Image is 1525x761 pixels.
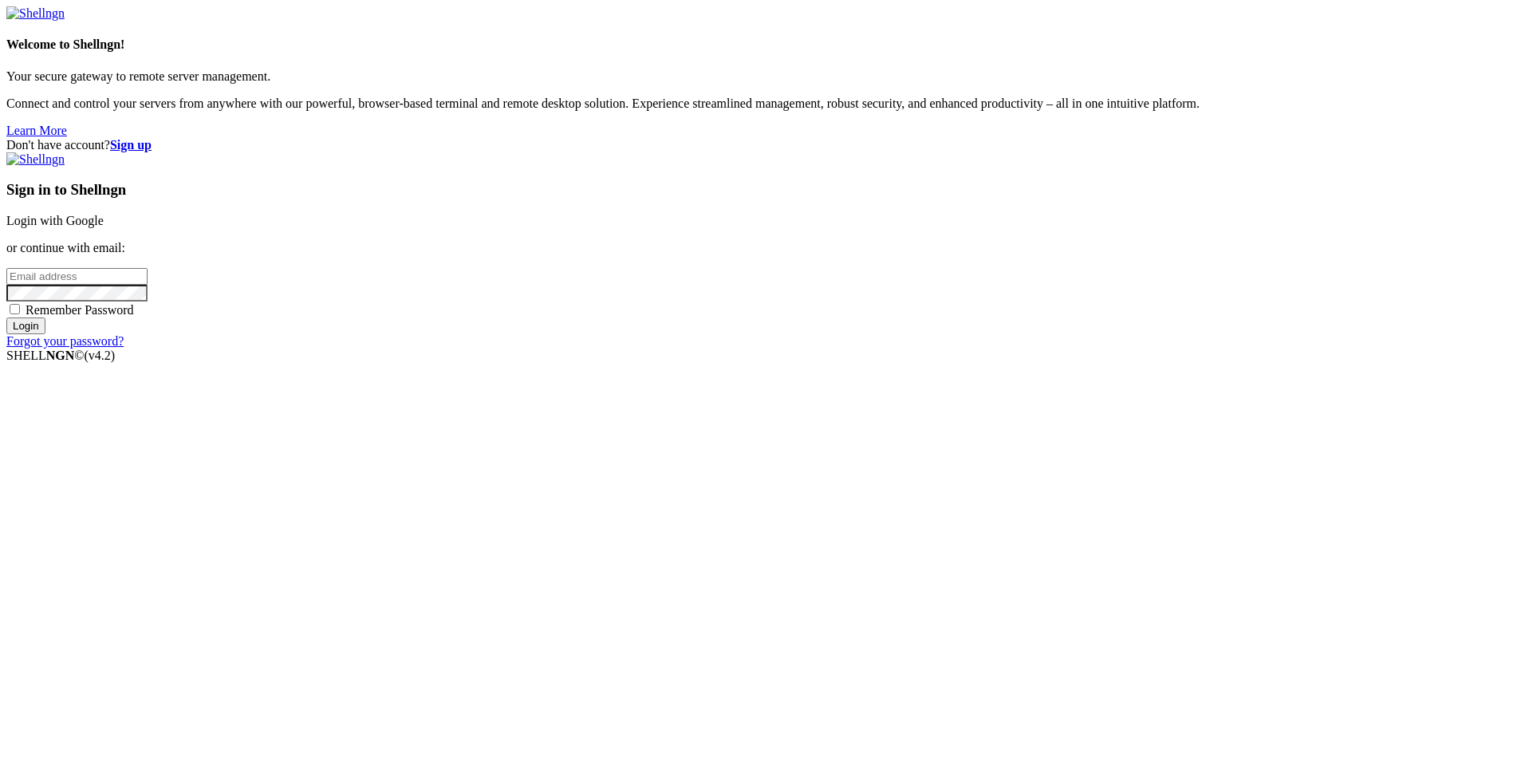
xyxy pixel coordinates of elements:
input: Login [6,317,45,334]
img: Shellngn [6,152,65,167]
input: Email address [6,268,148,285]
p: Your secure gateway to remote server management. [6,69,1519,84]
b: NGN [46,349,75,362]
h3: Sign in to Shellngn [6,181,1519,199]
span: SHELL © [6,349,115,362]
a: Sign up [110,138,152,152]
a: Forgot your password? [6,334,124,348]
span: 4.2.0 [85,349,116,362]
a: Learn More [6,124,67,137]
p: or continue with email: [6,241,1519,255]
a: Login with Google [6,214,104,227]
p: Connect and control your servers from anywhere with our powerful, browser-based terminal and remo... [6,97,1519,111]
span: Remember Password [26,303,134,317]
input: Remember Password [10,304,20,314]
img: Shellngn [6,6,65,21]
div: Don't have account? [6,138,1519,152]
h4: Welcome to Shellngn! [6,37,1519,52]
